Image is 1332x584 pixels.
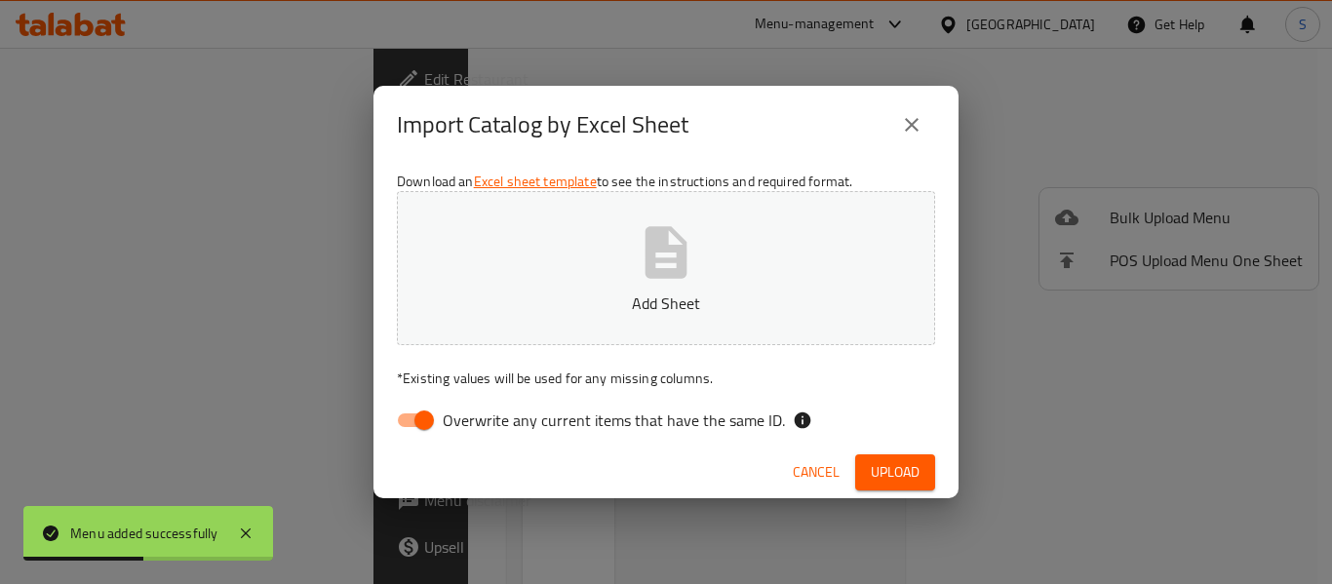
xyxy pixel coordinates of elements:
span: Upload [871,460,920,485]
div: Menu added successfully [70,523,218,544]
span: Cancel [793,460,840,485]
button: Cancel [785,454,847,490]
svg: If the overwrite option isn't selected, then the items that match an existing ID will be ignored ... [793,410,812,430]
h2: Import Catalog by Excel Sheet [397,109,688,140]
button: Add Sheet [397,191,935,345]
div: Download an to see the instructions and required format. [373,164,959,447]
p: Existing values will be used for any missing columns. [397,369,935,388]
span: Overwrite any current items that have the same ID. [443,409,785,432]
button: Upload [855,454,935,490]
button: close [888,101,935,148]
a: Excel sheet template [474,169,597,194]
p: Add Sheet [427,292,905,315]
